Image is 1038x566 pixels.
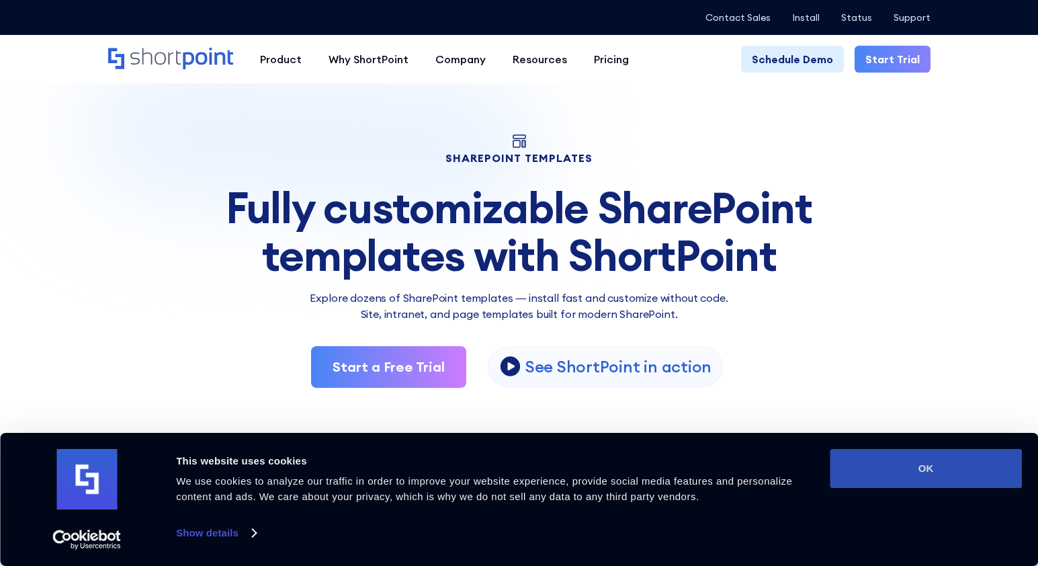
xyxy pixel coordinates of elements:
div: Why ShortPoint [329,51,408,67]
button: OK [830,449,1022,488]
div: This website uses cookies [176,453,799,469]
a: Usercentrics Cookiebot - opens in a new window [28,530,146,550]
p: Explore dozens of SharePoint templates — install fast and customize without code. Site, intranet,... [108,290,931,322]
iframe: Chat Widget [796,410,1038,566]
div: Product [260,51,302,67]
div: Company [435,51,486,67]
a: Show details [176,523,255,543]
a: Install [792,12,820,23]
div: Resources [513,51,567,67]
div: Pricing [594,51,629,67]
a: Start a Free Trial [311,346,466,388]
a: Support [894,12,931,23]
div: Fully customizable SharePoint templates with ShortPoint [108,184,931,279]
a: Contact Sales [705,12,771,23]
a: Start Trial [855,46,931,73]
a: Product [247,46,315,73]
a: Resources [499,46,580,73]
a: open lightbox [488,347,723,387]
span: We use cookies to analyze our traffic in order to improve your website experience, provide social... [176,475,792,502]
a: Status [841,12,872,23]
a: Why ShortPoint [315,46,422,73]
p: See ShortPoint in action [525,356,711,377]
a: Home [108,48,233,71]
a: Pricing [580,46,642,73]
a: Company [422,46,499,73]
h1: SHAREPOINT TEMPLATES [108,153,931,163]
a: Schedule Demo [741,46,844,73]
img: logo [56,449,117,510]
